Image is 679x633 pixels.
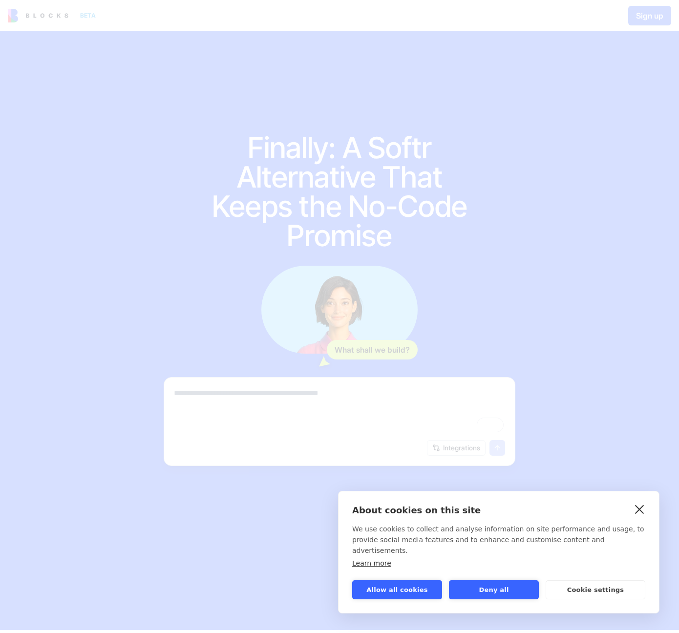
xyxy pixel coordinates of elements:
[632,501,647,517] a: close
[352,524,645,556] p: We use cookies to collect and analyse information on site performance and usage, to provide socia...
[546,580,645,599] button: Cookie settings
[449,580,539,599] button: Deny all
[352,580,442,599] button: Allow all cookies
[352,559,391,567] a: Learn more
[352,505,481,515] strong: About cookies on this site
